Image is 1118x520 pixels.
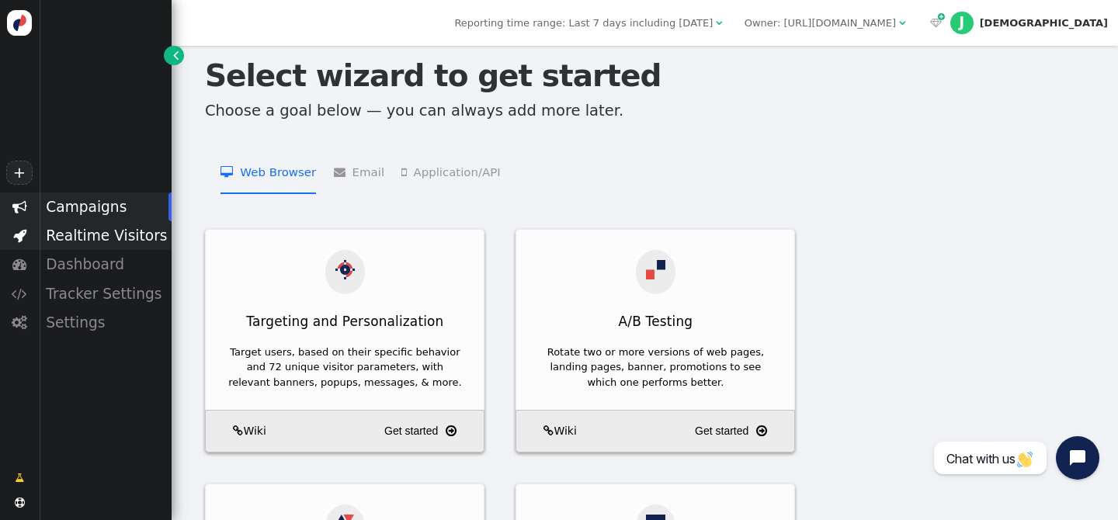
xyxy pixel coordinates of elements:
span: Reporting time range: Last 7 days including [DATE] [454,17,713,29]
span:  [173,47,179,63]
div: Tracker Settings [39,279,172,308]
div: Targeting and Personalization [206,304,484,340]
span:  [716,18,722,28]
div: J [950,12,974,35]
div: Dashboard [39,250,172,279]
a:  [5,465,34,491]
div: Settings [39,308,172,337]
span:  [233,425,243,436]
li: Application/API [401,149,500,195]
span:  [220,166,240,178]
span:  [15,470,24,486]
span:  [334,166,352,178]
img: logo-icon.svg [7,10,33,36]
div: Rotate two or more versions of web pages, landing pages, banner, promotions to see which one perf... [536,345,774,390]
p: Choose a goal below — you can always add more later. [205,99,1100,122]
span:  [446,421,457,441]
div: [DEMOGRAPHIC_DATA] [980,17,1108,29]
span:  [12,286,27,301]
div: Campaigns [39,192,172,221]
img: ab.svg [646,260,665,279]
a: Get started [695,418,789,445]
a: Wiki [211,423,266,439]
a: Get started [384,418,478,445]
span:  [899,18,905,28]
span:  [12,315,27,330]
span:  [12,199,27,214]
span:  [12,257,27,272]
li: Email [334,149,384,195]
div: Realtime Visitors [39,221,172,250]
h1: Select wizard to get started [205,54,1100,99]
img: actions.svg [335,260,355,279]
span:  [756,421,767,441]
div: Owner: [URL][DOMAIN_NAME] [745,16,896,31]
span:  [401,166,413,178]
span:  [930,18,942,28]
a: + [6,161,33,185]
span:  [938,11,945,23]
span:  [15,497,25,508]
span:  [543,425,554,436]
div: Target users, based on their specific behavior and 72 unique visitor parameters, with relevant ba... [226,345,464,390]
div: A/B Testing [516,304,794,340]
li: Web Browser [220,149,316,195]
a:  [164,46,183,65]
a:   [928,16,946,31]
span:  [13,228,26,243]
a: Wiki [522,423,576,439]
